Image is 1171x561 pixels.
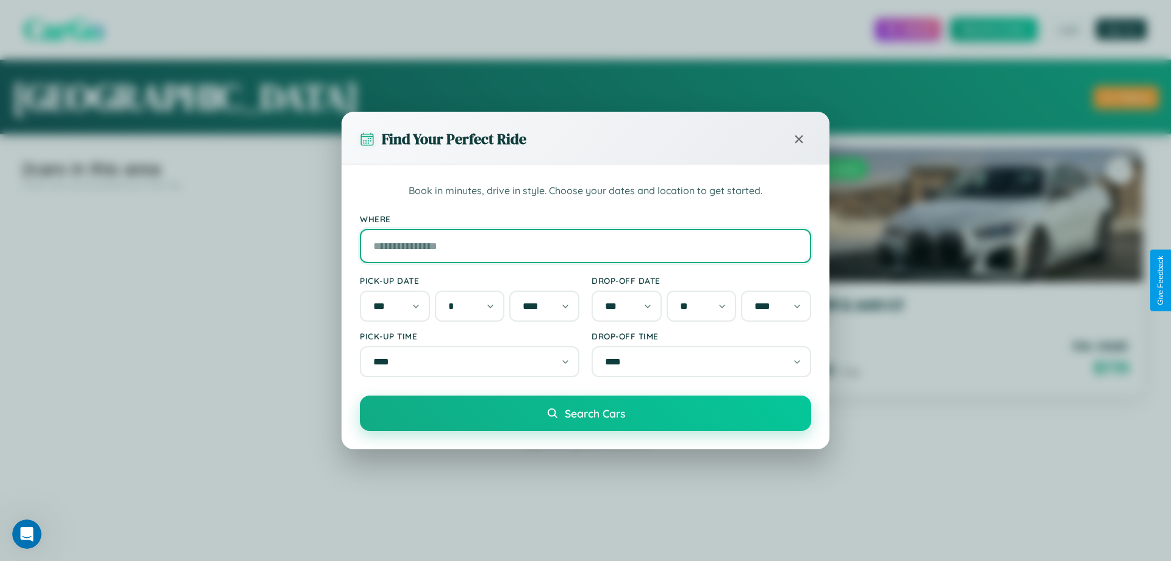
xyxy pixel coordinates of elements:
button: Search Cars [360,396,811,431]
label: Drop-off Time [592,331,811,341]
p: Book in minutes, drive in style. Choose your dates and location to get started. [360,183,811,199]
label: Pick-up Time [360,331,579,341]
label: Drop-off Date [592,275,811,286]
label: Pick-up Date [360,275,579,286]
span: Search Cars [565,407,625,420]
h3: Find Your Perfect Ride [382,129,526,149]
label: Where [360,214,811,224]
